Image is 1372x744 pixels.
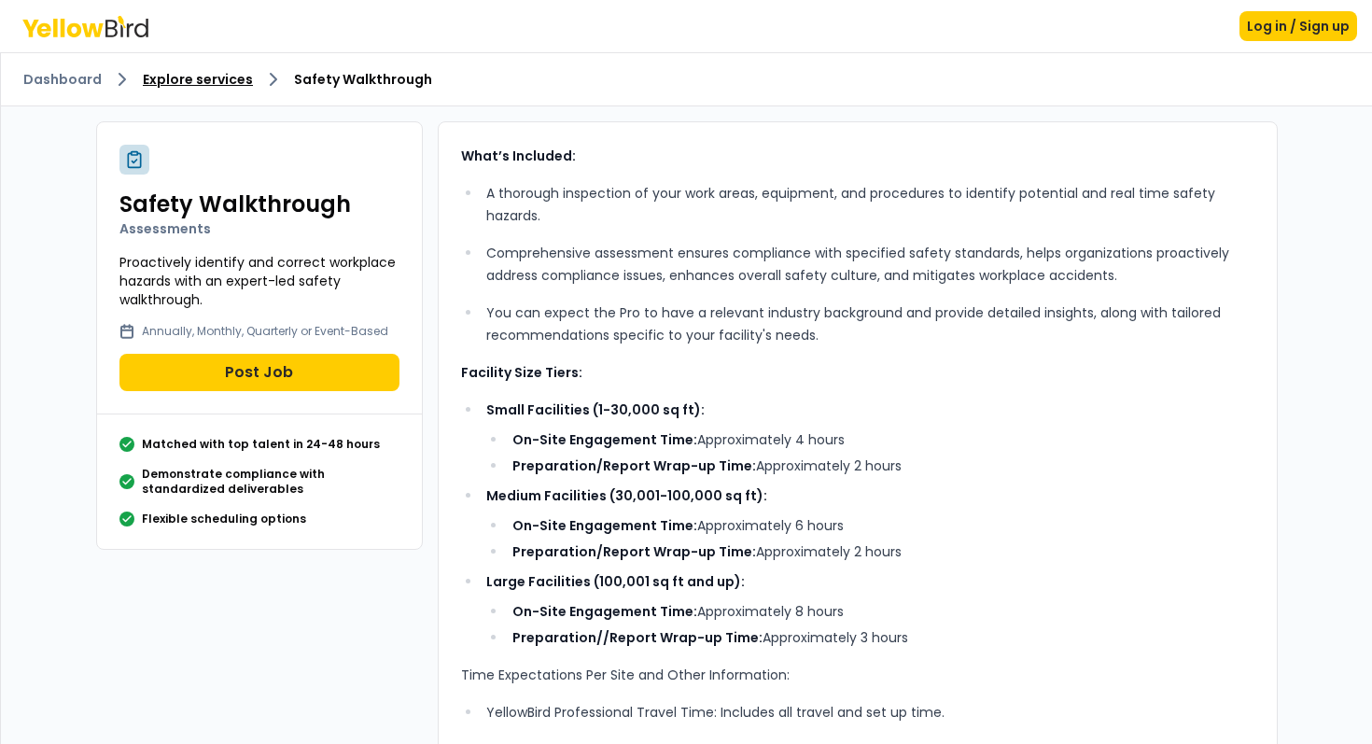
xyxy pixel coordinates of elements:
[1239,11,1357,41] button: Log in / Sign up
[119,354,399,391] button: Post Job
[461,363,582,382] strong: Facility Size Tiers:
[507,626,1253,649] li: Approximately 3 hours
[512,602,697,621] strong: On-Site Engagement Time:
[507,514,1253,537] li: Approximately 6 hours
[119,219,399,238] p: Assessments
[486,701,1253,723] p: YellowBird Professional Travel Time: Includes all travel and set up time.
[142,437,380,452] p: Matched with top talent in 24-48 hours
[23,70,102,89] a: Dashboard
[507,455,1253,477] li: Approximately 2 hours
[119,253,399,309] p: Proactively identify and correct workplace hazards with an expert-led safety walkthrough.
[486,572,745,591] strong: Large Facilities (100,001 sq ft and up):
[486,486,767,505] strong: Medium Facilities (30,001-100,000 sq ft):
[486,302,1253,346] p: You can expect the Pro to have a relevant industry background and provide detailed insights, alon...
[512,456,756,475] strong: Preparation/Report Wrap-up Time:
[142,324,388,339] p: Annually, Monthly, Quarterly or Event-Based
[486,400,705,419] strong: Small Facilities (1-30,000 sq ft):
[119,190,399,219] h2: Safety Walkthrough
[512,628,763,647] strong: Preparation//Report Wrap-up Time:
[486,242,1253,287] p: Comprehensive assessment ensures compliance with specified safety standards, helps organizations ...
[507,428,1253,451] li: Approximately 4 hours
[294,70,432,89] span: Safety Walkthrough
[512,542,756,561] strong: Preparation/Report Wrap-up Time:
[461,664,1254,686] p: Time Expectations Per Site and Other Information:
[143,70,253,89] a: Explore services
[512,516,697,535] strong: On-Site Engagement Time:
[486,182,1253,227] p: A thorough inspection of your work areas, equipment, and procedures to identify potential and rea...
[461,147,576,165] strong: What’s Included:
[512,430,697,449] strong: On-Site Engagement Time:
[507,600,1253,623] li: Approximately 8 hours
[142,467,399,497] p: Demonstrate compliance with standardized deliverables
[507,540,1253,563] li: Approximately 2 hours
[23,68,1350,91] nav: breadcrumb
[142,512,306,526] p: Flexible scheduling options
